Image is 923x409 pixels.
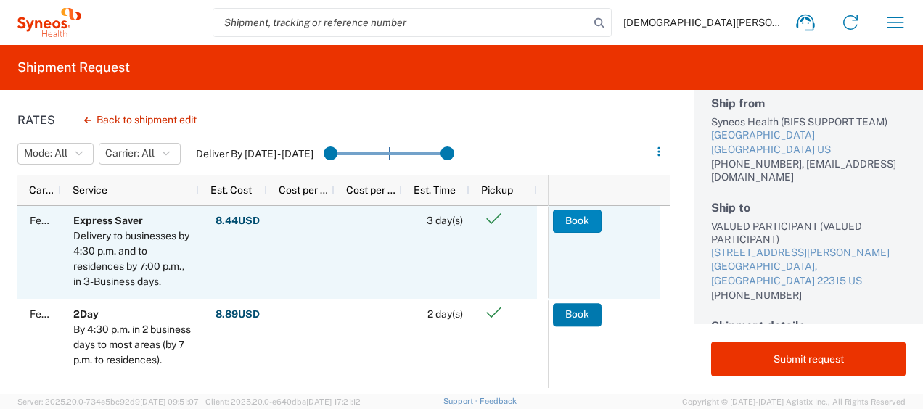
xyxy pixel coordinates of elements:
div: [GEOGRAPHIC_DATA] [711,128,906,143]
span: Cost per Mile [279,184,329,196]
button: Book [553,303,602,326]
span: Pickup [481,184,513,196]
span: Copyright © [DATE]-[DATE] Agistix Inc., All Rights Reserved [682,395,906,408]
div: [STREET_ADDRESS][PERSON_NAME] [711,246,906,260]
span: [DEMOGRAPHIC_DATA][PERSON_NAME] [623,16,783,29]
span: Est. Time [414,184,456,196]
div: [PHONE_NUMBER] [711,289,906,302]
div: Syneos Health (BIFS SUPPORT TEAM) [711,115,906,128]
div: [PHONE_NUMBER], [EMAIL_ADDRESS][DOMAIN_NAME] [711,157,906,183]
strong: 8.44 USD [216,214,260,228]
button: Carrier: All [99,143,181,165]
button: Book [553,210,602,233]
span: 2 day(s) [427,308,463,320]
span: [DATE] 17:21:12 [306,397,361,406]
h2: Ship to [711,201,906,215]
div: By 4:30 p.m. in 2 business days to most areas (by 7 p.m. to residences). [73,322,192,368]
span: Est. Cost [210,184,252,196]
strong: 8.89 USD [216,307,260,321]
button: Submit request [711,342,906,376]
div: VALUED PARTICIPANT (VALUED PARTICIPANT) [711,220,906,246]
a: Feedback [480,397,517,405]
button: Mode: All [17,143,94,165]
span: Service [73,184,107,196]
button: Back to shipment edit [73,107,208,133]
span: Client: 2025.20.0-e640dba [205,397,361,406]
span: [DATE] 09:51:07 [140,397,199,406]
span: FedEx Express [30,215,99,226]
h2: Shipment details [711,319,906,333]
div: [GEOGRAPHIC_DATA] US [711,143,906,157]
h1: Rates [17,113,55,127]
span: Mode: All [24,146,67,160]
label: Deliver By [DATE] - [DATE] [196,147,313,160]
b: 2Day [73,308,99,320]
a: Support [443,397,480,405]
a: [STREET_ADDRESS][PERSON_NAME][GEOGRAPHIC_DATA], [GEOGRAPHIC_DATA] 22315 US [711,246,906,289]
span: Carrier: All [105,146,155,160]
span: FedEx Express [30,308,99,320]
h2: Shipment Request [17,59,130,76]
span: 3 day(s) [427,215,463,226]
h2: Ship from [711,96,906,110]
div: Delivery to businesses by 4:30 p.m. and to residences by 7:00 p.m., in 3-Business days. [73,228,192,289]
button: 8.89USD [215,303,261,326]
span: Cost per Mile [346,184,396,196]
a: [GEOGRAPHIC_DATA][GEOGRAPHIC_DATA] US [711,128,906,157]
span: Carrier [29,184,55,196]
button: 8.44USD [215,210,261,233]
input: Shipment, tracking or reference number [213,9,589,36]
span: Server: 2025.20.0-734e5bc92d9 [17,397,199,406]
div: [GEOGRAPHIC_DATA], [GEOGRAPHIC_DATA] 22315 US [711,260,906,288]
b: Express Saver [73,215,143,226]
